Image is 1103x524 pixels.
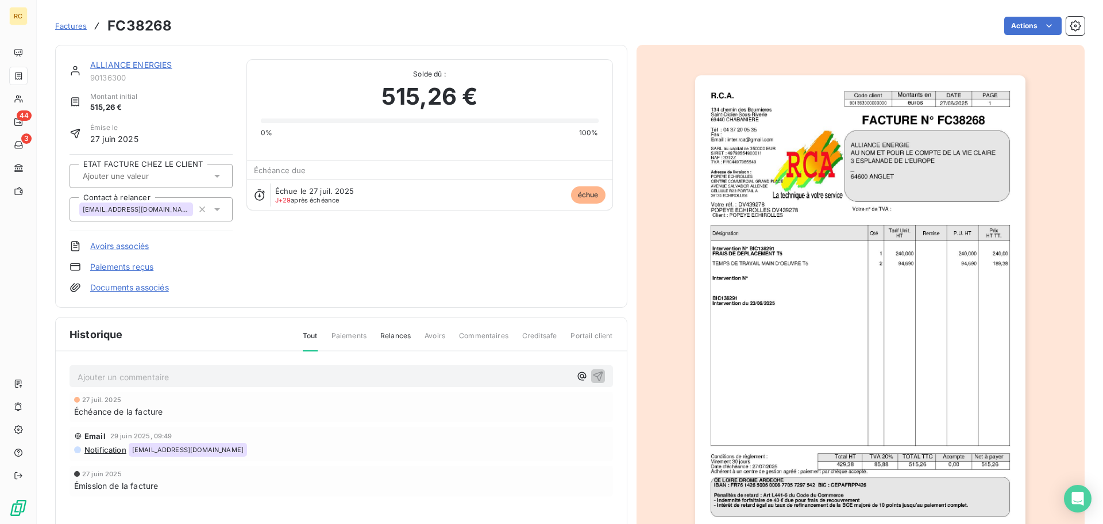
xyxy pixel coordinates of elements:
[303,331,318,351] span: Tout
[84,431,106,441] span: Email
[380,331,411,350] span: Relances
[9,499,28,517] img: Logo LeanPay
[90,73,233,82] span: 90136300
[90,123,138,133] span: Émise le
[570,331,612,350] span: Portail client
[459,331,508,350] span: Commentaires
[90,282,169,293] a: Documents associés
[90,261,153,273] a: Paiements reçus
[110,433,172,439] span: 29 juin 2025, 09:49
[17,110,32,121] span: 44
[90,60,172,70] a: ALLIANCE ENERGIES
[132,446,244,453] span: [EMAIL_ADDRESS][DOMAIN_NAME]
[90,102,137,113] span: 515,26 €
[55,21,87,30] span: Factures
[275,197,340,204] span: après échéance
[74,406,163,418] span: Échéance de la facture
[74,480,158,492] span: Émission de la facture
[1064,485,1092,512] div: Open Intercom Messenger
[83,445,126,454] span: Notification
[70,327,123,342] span: Historique
[90,240,149,252] a: Avoirs associés
[21,133,32,144] span: 3
[9,113,27,131] a: 44
[82,396,121,403] span: 27 juil. 2025
[107,16,172,36] h3: FC38268
[90,133,138,145] span: 27 juin 2025
[261,128,272,138] span: 0%
[275,196,291,204] span: J+29
[9,136,27,154] a: 3
[82,471,122,477] span: 27 juin 2025
[331,331,367,350] span: Paiements
[83,206,190,213] span: [EMAIL_ADDRESS][DOMAIN_NAME]
[254,166,306,175] span: Échéance due
[90,91,137,102] span: Montant initial
[571,186,606,204] span: échue
[425,331,445,350] span: Avoirs
[1004,17,1062,35] button: Actions
[261,69,599,79] span: Solde dû :
[82,171,197,181] input: Ajouter une valeur
[55,20,87,32] a: Factures
[579,128,599,138] span: 100%
[522,331,557,350] span: Creditsafe
[381,79,477,114] span: 515,26 €
[9,7,28,25] div: RC
[275,186,354,196] span: Échue le 27 juil. 2025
